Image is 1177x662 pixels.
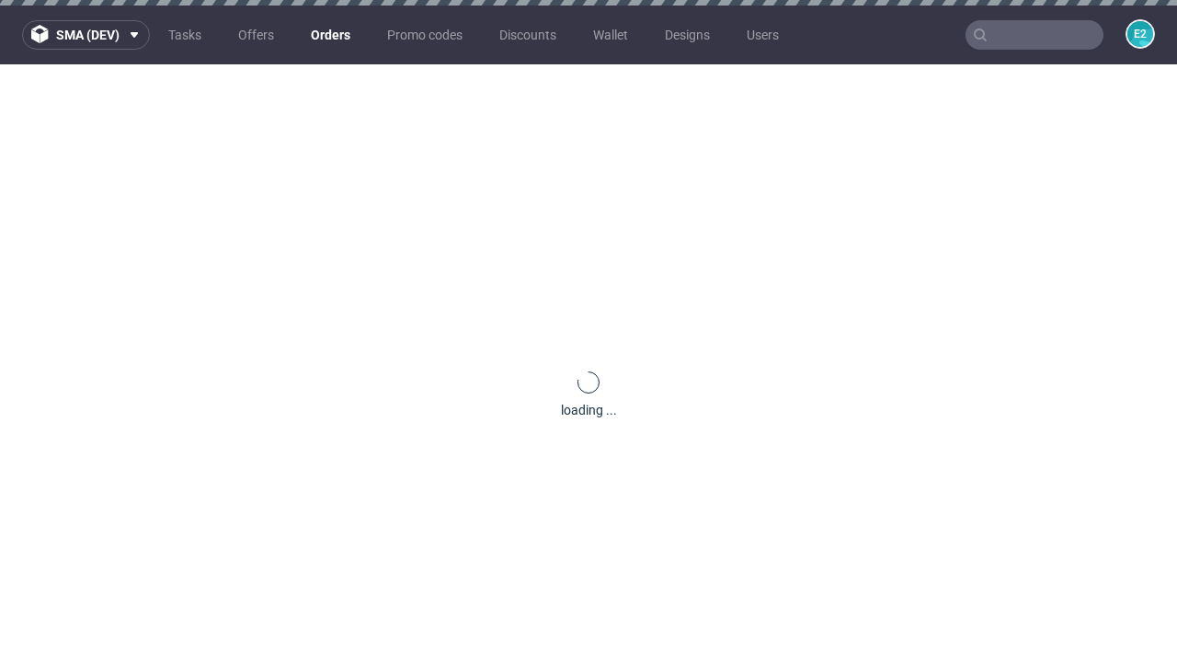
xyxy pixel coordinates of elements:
a: Wallet [582,20,639,50]
a: Orders [300,20,361,50]
button: sma (dev) [22,20,150,50]
a: Designs [654,20,721,50]
figcaption: e2 [1127,21,1153,47]
span: sma (dev) [56,29,120,41]
a: Discounts [488,20,567,50]
a: Offers [227,20,285,50]
a: Users [736,20,790,50]
div: loading ... [561,401,617,419]
a: Promo codes [376,20,474,50]
a: Tasks [157,20,212,50]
